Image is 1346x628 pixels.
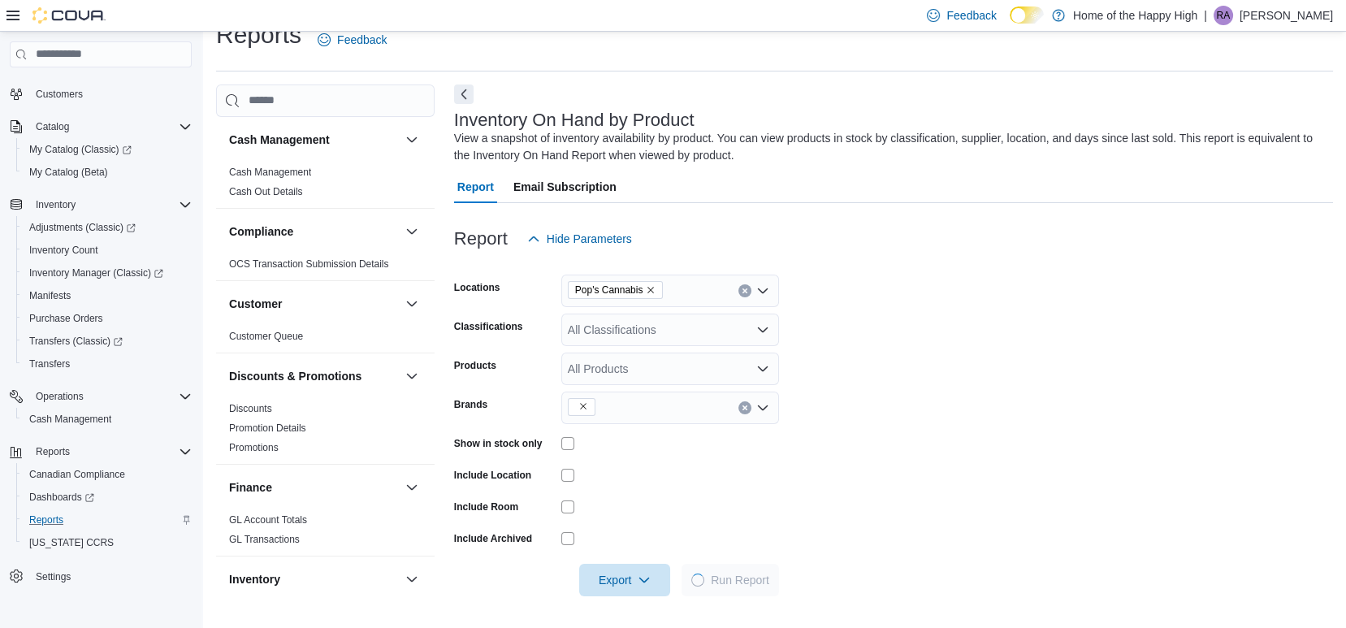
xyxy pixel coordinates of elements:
span: Purchase Orders [23,309,192,328]
span: [US_STATE] CCRS [29,536,114,549]
a: Inventory Count [23,240,105,260]
a: Reports [23,510,70,530]
button: Catalog [29,117,76,136]
span: Catalog [29,117,192,136]
input: Dark Mode [1010,6,1044,24]
span: Operations [36,390,84,403]
span: Inventory Manager (Classic) [23,263,192,283]
span: Loading [691,574,704,587]
button: Catalog [3,115,198,138]
button: Operations [29,387,90,406]
a: Dashboards [16,486,198,509]
button: Next [454,84,474,104]
span: Promotions [229,441,279,454]
button: Open list of options [756,284,769,297]
a: My Catalog (Classic) [16,138,198,161]
button: My Catalog (Beta) [16,161,198,184]
span: Feedback [946,7,996,24]
label: Include Room [454,500,518,513]
button: Export [579,564,670,596]
p: | [1204,6,1207,25]
button: Inventory [402,570,422,589]
p: Home of the Happy High [1073,6,1197,25]
a: My Catalog (Beta) [23,162,115,182]
button: Inventory Count [16,239,198,262]
a: Cash Out Details [229,186,303,197]
span: Purchase Orders [29,312,103,325]
span: Dashboards [29,491,94,504]
span: Report [457,171,494,203]
span: Run Report [711,572,769,588]
img: Cova [32,7,106,24]
a: Inventory Manager (Classic) [16,262,198,284]
button: Inventory [29,195,82,214]
span: Discounts [229,402,272,415]
span: My Catalog (Beta) [29,166,108,179]
a: Cash Management [229,167,311,178]
button: Purchase Orders [16,307,198,330]
a: GL Account Totals [229,514,307,526]
div: Discounts & Promotions [216,399,435,464]
button: [US_STATE] CCRS [16,531,198,554]
div: Cash Management [216,162,435,208]
button: Clear input [738,284,751,297]
span: Export [589,564,660,596]
span: Cash Out Details [229,185,303,198]
button: Cash Management [16,408,198,431]
a: [US_STATE] CCRS [23,533,120,552]
button: Cash Management [229,132,399,148]
button: Reports [29,442,76,461]
label: Classifications [454,320,523,333]
span: Inventory [36,198,76,211]
span: Customers [29,84,192,104]
span: Hide Parameters [547,231,632,247]
button: Open list of options [756,323,769,336]
button: Canadian Compliance [16,463,198,486]
label: Include Location [454,469,531,482]
span: Pop's Cannabis [568,281,664,299]
h3: Inventory [229,571,280,587]
a: Transfers (Classic) [23,331,129,351]
span: My Catalog (Classic) [29,143,132,156]
h3: Inventory On Hand by Product [454,110,695,130]
span: Washington CCRS [23,533,192,552]
label: Include Archived [454,532,532,545]
a: Manifests [23,286,77,305]
button: Customers [3,82,198,106]
span: Canadian Compliance [23,465,192,484]
button: Compliance [402,222,422,241]
label: Show in stock only [454,437,543,450]
span: Inventory [29,195,192,214]
button: Compliance [229,223,399,240]
button: Settings [3,564,198,587]
button: Finance [229,479,399,496]
button: Cash Management [402,130,422,149]
a: OCS Transaction Submission Details [229,258,389,270]
div: Compliance [216,254,435,280]
span: Transfers [23,354,192,374]
a: My Catalog (Classic) [23,140,138,159]
a: Cash Management [23,409,118,429]
a: Discounts [229,403,272,414]
div: Customer [216,327,435,353]
label: Products [454,359,496,372]
span: GL Transactions [229,533,300,546]
a: Transfers [23,354,76,374]
button: Hide Parameters [521,223,638,255]
span: Email Subscription [513,171,617,203]
span: Settings [29,565,192,586]
button: Remove from selection in this group [578,401,588,411]
span: GL Account Totals [229,513,307,526]
h3: Compliance [229,223,293,240]
span: Manifests [23,286,192,305]
a: Inventory Manager (Classic) [23,263,170,283]
button: Reports [16,509,198,531]
span: Promotion Details [229,422,306,435]
a: Adjustments (Classic) [16,216,198,239]
span: Transfers (Classic) [29,335,123,348]
span: Inventory Count [29,244,98,257]
span: My Catalog (Beta) [23,162,192,182]
span: Operations [29,387,192,406]
span: Customer Queue [229,330,303,343]
span: Pop's Cannabis [575,282,643,298]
